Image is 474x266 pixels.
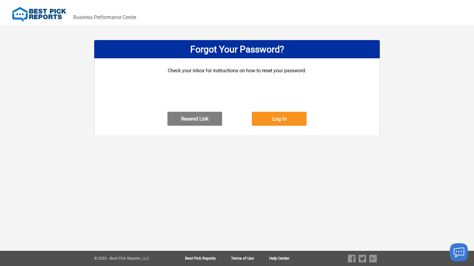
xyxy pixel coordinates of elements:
img: Best Pick Reports Logo [12,7,66,22]
button: Launch chat [450,243,468,261]
div: Check your inbox for instructions on how to reset your password. [167,67,307,112]
button: Log In [252,112,307,126]
div: © 2025 - Best Pick Reports, LLC [94,256,166,261]
a: Best Pick Reports [185,256,231,261]
button: Resend Link [167,112,222,126]
a: Help Center [269,256,289,261]
div: Forgot Your Password? [94,40,380,58]
a: Terms of Use [231,256,269,261]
